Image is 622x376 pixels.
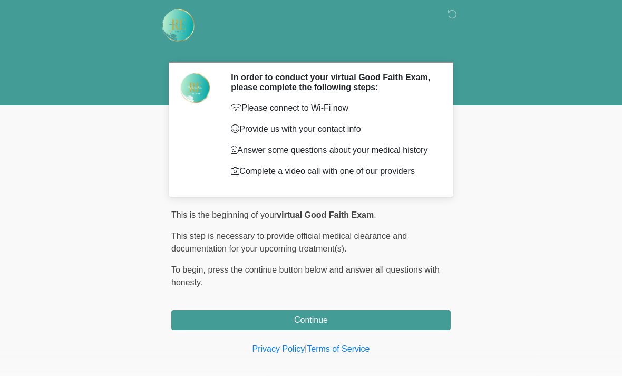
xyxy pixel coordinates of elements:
p: Provide us with your contact info [231,123,435,136]
img: Rehydrate Aesthetics & Wellness Logo [161,8,196,43]
span: press the continue button below and answer all questions with honesty. [171,265,440,287]
span: This step is necessary to provide official medical clearance and documentation for your upcoming ... [171,232,407,253]
button: Continue [171,310,451,330]
img: Agent Avatar [179,72,211,104]
p: Complete a video call with one of our providers [231,165,435,178]
span: . [374,210,376,219]
span: To begin, [171,265,208,274]
span: This is the beginning of your [171,210,277,219]
p: Please connect to Wi-Fi now [231,102,435,114]
p: Answer some questions about your medical history [231,144,435,157]
a: Privacy Policy [252,344,305,353]
strong: virtual Good Faith Exam [277,210,374,219]
h2: In order to conduct your virtual Good Faith Exam, please complete the following steps: [231,72,435,92]
a: | [305,344,307,353]
a: Terms of Service [307,344,370,353]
